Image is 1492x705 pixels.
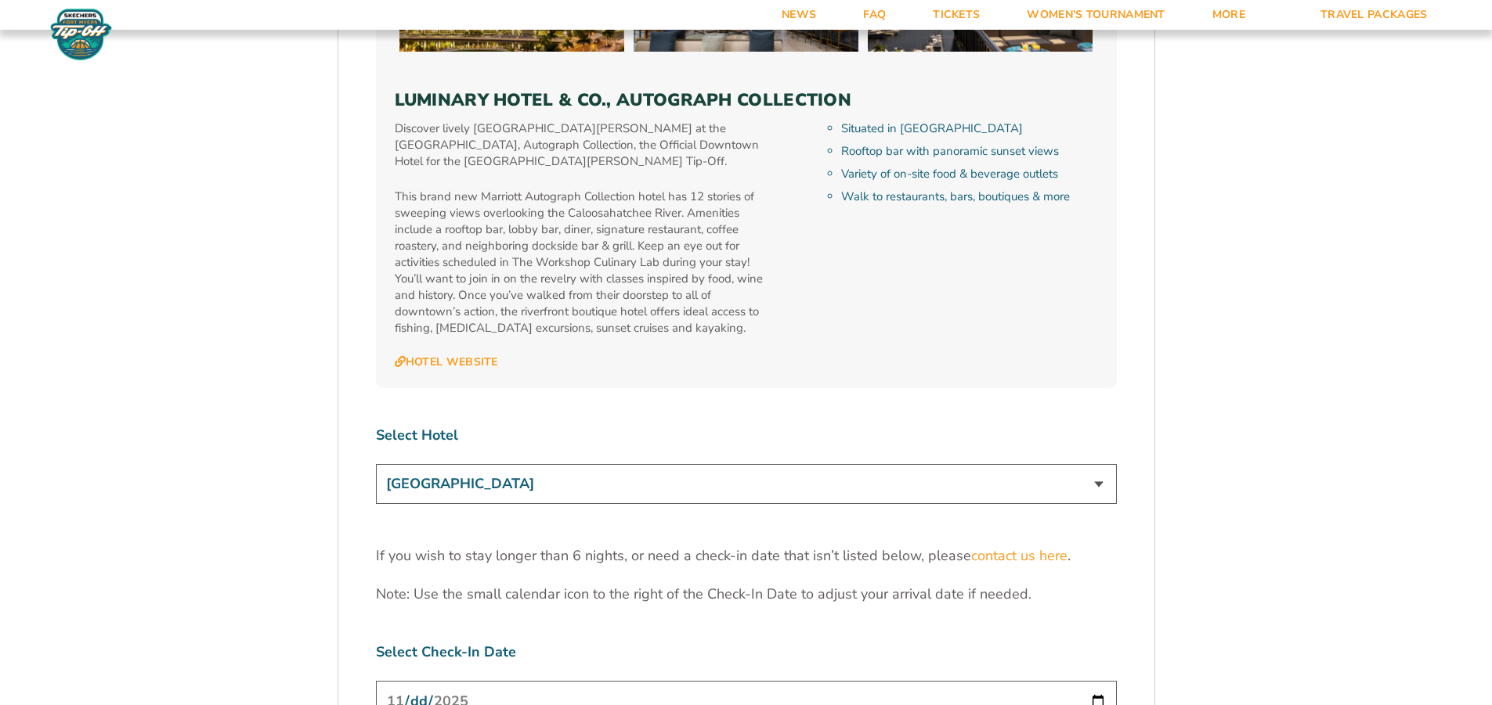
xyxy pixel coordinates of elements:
p: Discover lively [GEOGRAPHIC_DATA][PERSON_NAME] at the [GEOGRAPHIC_DATA], Autograph Collection, th... [395,120,770,170]
li: Rooftop bar with panoramic sunset views [841,143,1097,160]
a: contact us here [971,546,1068,566]
li: Situated in [GEOGRAPHIC_DATA] [841,120,1097,137]
p: This brand new Marriott Autograph Collection hotel has 12 stories of sweeping views overlooking t... [395,189,770,336]
label: Select Check-In Date [376,642,1117,662]
a: Hotel Website [395,355,498,369]
img: Fort Myers Tip-Off [47,8,115,61]
label: Select Hotel [376,426,1117,445]
p: If you wish to stay longer than 6 nights, or need a check-in date that isn’t listed below, please . [376,546,1117,566]
h3: Luminary Hotel & Co., Autograph Collection [395,90,1098,110]
li: Variety of on-site food & beverage outlets [841,166,1097,182]
p: Note: Use the small calendar icon to the right of the Check-In Date to adjust your arrival date i... [376,585,1117,604]
li: Walk to restaurants, bars, boutiques & more [841,189,1097,205]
